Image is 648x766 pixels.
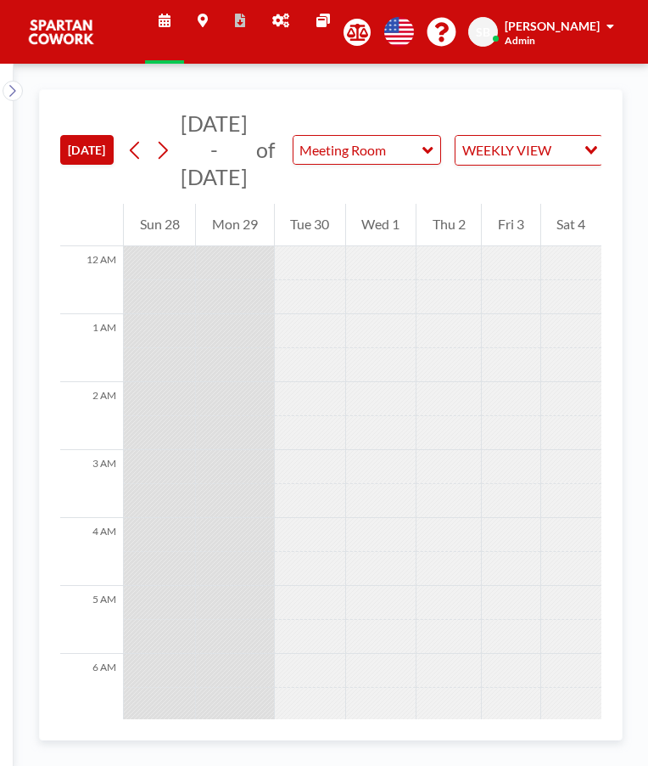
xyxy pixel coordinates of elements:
[541,204,601,246] div: Sat 4
[60,314,123,382] div: 1 AM
[256,137,275,163] span: of
[275,204,345,246] div: Tue 30
[505,19,600,33] span: [PERSON_NAME]
[556,139,574,161] input: Search for option
[459,139,555,161] span: WEEKLY VIEW
[60,135,114,165] button: [DATE]
[416,204,481,246] div: Thu 2
[60,586,123,654] div: 5 AM
[181,110,248,189] span: [DATE] - [DATE]
[60,518,123,586] div: 4 AM
[346,204,416,246] div: Wed 1
[60,382,123,450] div: 2 AM
[505,34,535,47] span: Admin
[482,204,539,246] div: Fri 3
[196,204,273,246] div: Mon 29
[293,136,423,164] input: Meeting Room
[476,25,490,40] span: SB
[455,136,602,165] div: Search for option
[27,15,95,49] img: organization-logo
[60,654,123,722] div: 6 AM
[60,450,123,518] div: 3 AM
[60,246,123,314] div: 12 AM
[124,204,195,246] div: Sun 28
